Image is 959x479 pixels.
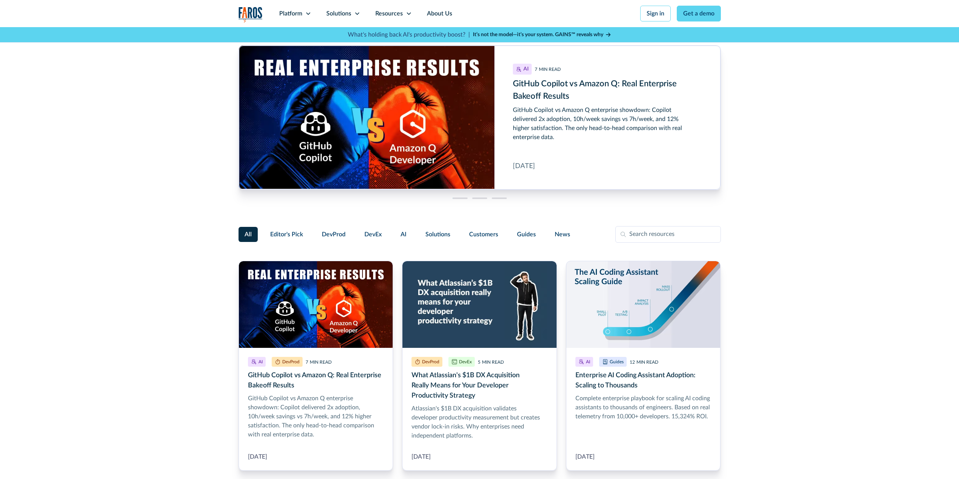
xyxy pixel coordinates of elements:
[402,261,557,471] a: What Atlassian's $1B DX Acquisition Really Means for Your Developer Productivity Strategy
[469,230,498,239] span: Customers
[640,6,671,21] a: Sign in
[402,261,557,348] img: Developer scratching his head on a blue background
[239,7,263,22] img: Logo of the analytics and reporting company Faros.
[566,261,720,348] img: Illustration of hockey stick-like scaling from pilot to mass rollout
[239,7,263,22] a: home
[677,6,721,21] a: Get a demo
[348,30,470,39] p: What's holding back AI's productivity boost? |
[401,230,407,239] span: AI
[279,9,302,18] div: Platform
[566,261,721,471] a: Enterprise AI Coding Assistant Adoption: Scaling to Thousands
[517,230,536,239] span: Guides
[326,9,351,18] div: Solutions
[425,230,450,239] span: Solutions
[270,230,303,239] span: Editor's Pick
[473,31,612,39] a: It’s not the model—it’s your system. GAINS™ reveals why
[555,230,570,239] span: News
[375,9,403,18] div: Resources
[615,226,721,243] input: Search resources
[239,46,720,190] a: GitHub Copilot vs Amazon Q: Real Enterprise Bakeoff Results
[364,230,382,239] span: DevEx
[322,230,346,239] span: DevProd
[473,32,603,37] strong: It’s not the model—it’s your system. GAINS™ reveals why
[239,46,720,190] div: cms-link
[239,261,393,471] a: GitHub Copilot vs Amazon Q: Real Enterprise Bakeoff Results
[245,230,252,239] span: All
[239,261,393,348] img: Illustration of a boxing match of GitHub Copilot vs. Amazon Q. with real enterprise results.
